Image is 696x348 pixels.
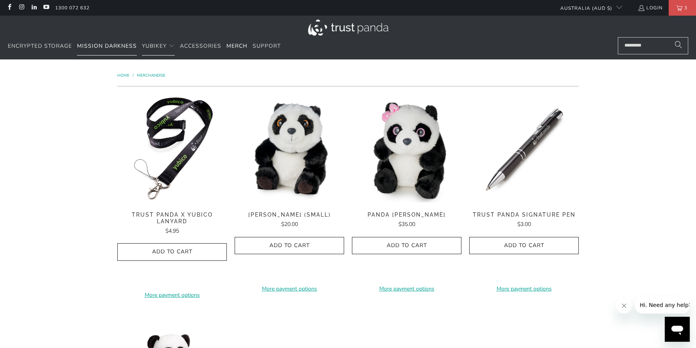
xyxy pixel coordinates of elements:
[469,212,579,218] span: Trust Panda Signature Pen
[618,37,688,54] input: Search...
[43,5,49,11] a: Trust Panda Australia on YouTube
[477,242,570,249] span: Add to Cart
[142,42,167,50] span: YubiKey
[352,212,461,218] span: Panda [PERSON_NAME]
[669,37,688,54] button: Search
[235,212,344,229] a: [PERSON_NAME] (Small) $20.00
[638,4,663,12] a: Login
[469,94,579,204] img: Trust Panda Signature Pen - Trust Panda
[235,237,344,255] button: Add to Cart
[180,37,221,56] a: Accessories
[226,37,248,56] a: Merch
[243,242,336,249] span: Add to Cart
[352,94,461,204] img: Panda Lin Lin Sparkle - Trust Panda
[226,42,248,50] span: Merch
[469,237,579,255] button: Add to Cart
[30,5,37,11] a: Trust Panda Australia on LinkedIn
[180,42,221,50] span: Accessories
[55,4,90,12] a: 1300 072 632
[253,42,281,50] span: Support
[117,212,227,225] span: Trust Panda x Yubico Lanyard
[281,221,298,228] span: $20.00
[8,42,72,50] span: Encrypted Storage
[126,249,219,255] span: Add to Cart
[352,212,461,229] a: Panda [PERSON_NAME] $35.00
[635,296,690,314] iframe: Message from company
[235,285,344,293] a: More payment options
[117,243,227,261] button: Add to Cart
[117,291,227,300] a: More payment options
[253,37,281,56] a: Support
[8,37,281,56] nav: Translation missing: en.navigation.header.main_nav
[469,285,579,293] a: More payment options
[6,5,13,11] a: Trust Panda Australia on Facebook
[77,37,137,56] a: Mission Darkness
[235,212,344,218] span: [PERSON_NAME] (Small)
[352,237,461,255] button: Add to Cart
[18,5,25,11] a: Trust Panda Australia on Instagram
[235,94,344,204] a: Panda Lin Lin (Small) - Trust Panda Panda Lin Lin (Small) - Trust Panda
[117,212,227,235] a: Trust Panda x Yubico Lanyard $4.95
[398,221,415,228] span: $35.00
[469,212,579,229] a: Trust Panda Signature Pen $3.00
[165,227,179,235] span: $4.95
[235,94,344,204] img: Panda Lin Lin (Small) - Trust Panda
[517,221,531,228] span: $3.00
[77,42,137,50] span: Mission Darkness
[360,242,453,249] span: Add to Cart
[665,317,690,342] iframe: Button to launch messaging window
[117,94,227,204] img: Trust Panda Yubico Lanyard - Trust Panda
[352,285,461,293] a: More payment options
[8,37,72,56] a: Encrypted Storage
[5,5,56,12] span: Hi. Need any help?
[616,298,632,314] iframe: Close message
[308,20,388,36] img: Trust Panda Australia
[142,37,175,56] summary: YubiKey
